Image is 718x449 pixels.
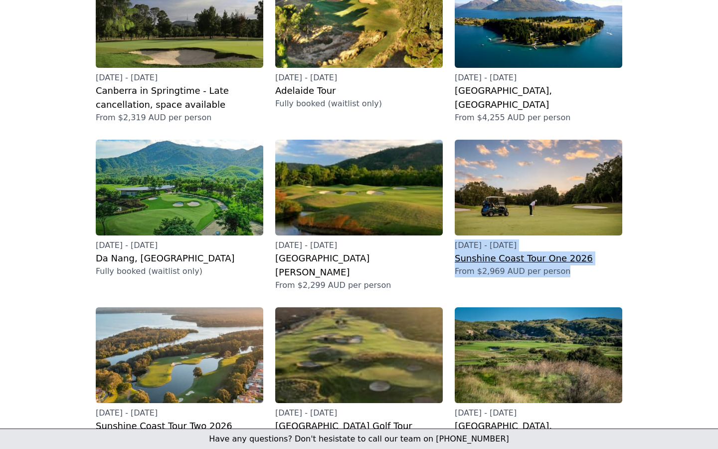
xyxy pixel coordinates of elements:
p: [DATE] - [DATE] [455,72,622,84]
a: [DATE] - [DATE]Sunshine Coast Tour One 2026From $2,969 AUD per person [455,140,622,277]
h2: Canberra in Springtime - Late cancellation, space available [96,84,263,112]
h2: [GEOGRAPHIC_DATA][PERSON_NAME] [275,251,443,279]
h2: [GEOGRAPHIC_DATA], [GEOGRAPHIC_DATA] [455,84,622,112]
p: From $4,255 AUD per person [455,112,622,124]
h2: Adelaide Tour [275,84,443,98]
p: From $2,969 AUD per person [455,265,622,277]
p: [DATE] - [DATE] [455,239,622,251]
a: [DATE] - [DATE]Da Nang, [GEOGRAPHIC_DATA]Fully booked (waitlist only) [96,140,263,277]
h2: Sunshine Coast Tour Two 2026 [96,419,263,433]
h2: [GEOGRAPHIC_DATA], [GEOGRAPHIC_DATA] [455,419,622,447]
h2: Sunshine Coast Tour One 2026 [455,251,622,265]
h2: [GEOGRAPHIC_DATA] Golf Tour [275,419,443,433]
p: [DATE] - [DATE] [96,239,263,251]
a: [DATE] - [DATE]Sunshine Coast Tour Two 2026From $3,032 AUD per person [96,307,263,445]
p: From $2,299 AUD per person [275,279,443,291]
p: [DATE] - [DATE] [275,72,443,84]
h2: Da Nang, [GEOGRAPHIC_DATA] [96,251,263,265]
p: From $2,319 AUD per person [96,112,263,124]
a: [DATE] - [DATE][GEOGRAPHIC_DATA] Golf TourFrom $2,499 AUD per person [275,307,443,445]
p: Fully booked (waitlist only) [275,98,443,110]
p: [DATE] - [DATE] [96,72,263,84]
a: [DATE] - [DATE][GEOGRAPHIC_DATA][PERSON_NAME]From $2,299 AUD per person [275,140,443,291]
p: [DATE] - [DATE] [96,407,263,419]
p: [DATE] - [DATE] [275,239,443,251]
p: Fully booked (waitlist only) [96,265,263,277]
p: [DATE] - [DATE] [275,407,443,419]
p: [DATE] - [DATE] [455,407,622,419]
